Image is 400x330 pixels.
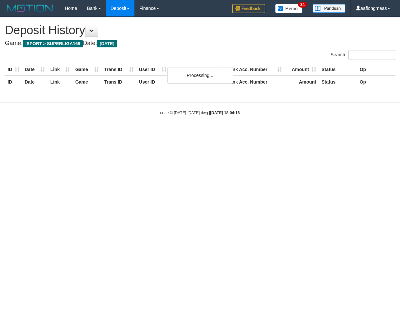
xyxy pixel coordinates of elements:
h1: Deposit History [5,24,395,37]
input: Search: [348,50,395,60]
th: Amount [285,63,319,76]
span: 34 [298,2,307,8]
img: Button%20Memo.svg [275,4,303,13]
th: Trans ID [102,63,136,76]
th: Link [48,76,73,88]
th: Game [73,76,102,88]
th: Bank Acc. Number [224,76,285,88]
label: Search: [331,50,395,60]
th: User ID [136,76,169,88]
th: Date [22,76,48,88]
img: MOTION_logo.png [5,3,55,13]
th: Amount [285,76,319,88]
th: Game [73,63,102,76]
span: ISPORT > SUPERLIGA168 [23,40,83,47]
th: Bank Acc. Number [224,63,285,76]
th: Op [357,63,395,76]
span: [DATE] [97,40,117,47]
th: ID [5,76,22,88]
th: Trans ID [102,76,136,88]
small: code © [DATE]-[DATE] dwg | [160,111,240,115]
h4: Game: Date: [5,40,395,47]
strong: [DATE] 18:04:16 [210,111,240,115]
th: Link [48,63,73,76]
th: Status [319,76,357,88]
img: panduan.png [313,4,345,13]
th: Bank Acc. Name [169,63,224,76]
th: User ID [136,63,169,76]
th: ID [5,63,22,76]
th: Status [319,63,357,76]
img: Feedback.jpg [232,4,265,13]
th: Date [22,63,48,76]
div: Processing... [167,67,233,84]
th: Op [357,76,395,88]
